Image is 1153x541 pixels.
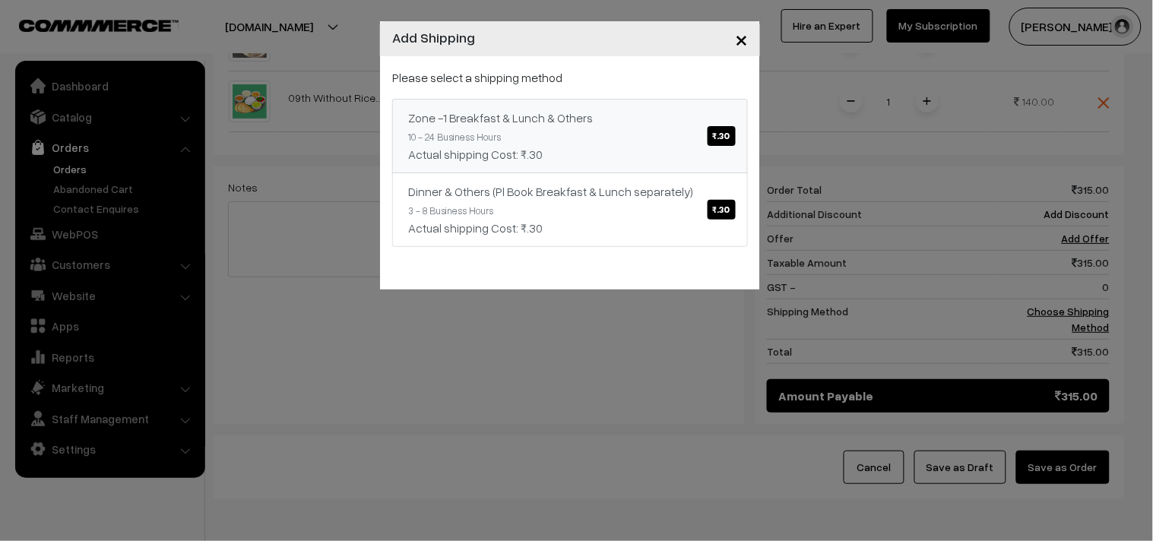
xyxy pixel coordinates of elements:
div: Zone -1 Breakfast & Lunch & Others [408,109,732,127]
small: 3 - 8 Business Hours [408,204,493,217]
div: Actual shipping Cost: ₹.30 [408,145,732,163]
small: 10 - 24 Business Hours [408,131,501,143]
a: Dinner & Others (Pl Book Breakfast & Lunch separately)₹.30 3 - 8 Business HoursActual shipping Co... [392,172,748,247]
p: Please select a shipping method [392,68,748,87]
span: ₹.30 [708,126,736,146]
div: Dinner & Others (Pl Book Breakfast & Lunch separately) [408,182,732,201]
div: Actual shipping Cost: ₹.30 [408,219,732,237]
h4: Add Shipping [392,27,475,48]
a: Zone -1 Breakfast & Lunch & Others₹.30 10 - 24 Business HoursActual shipping Cost: ₹.30 [392,99,748,173]
span: ₹.30 [708,200,736,220]
span: × [735,24,748,52]
button: Close [723,15,760,62]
